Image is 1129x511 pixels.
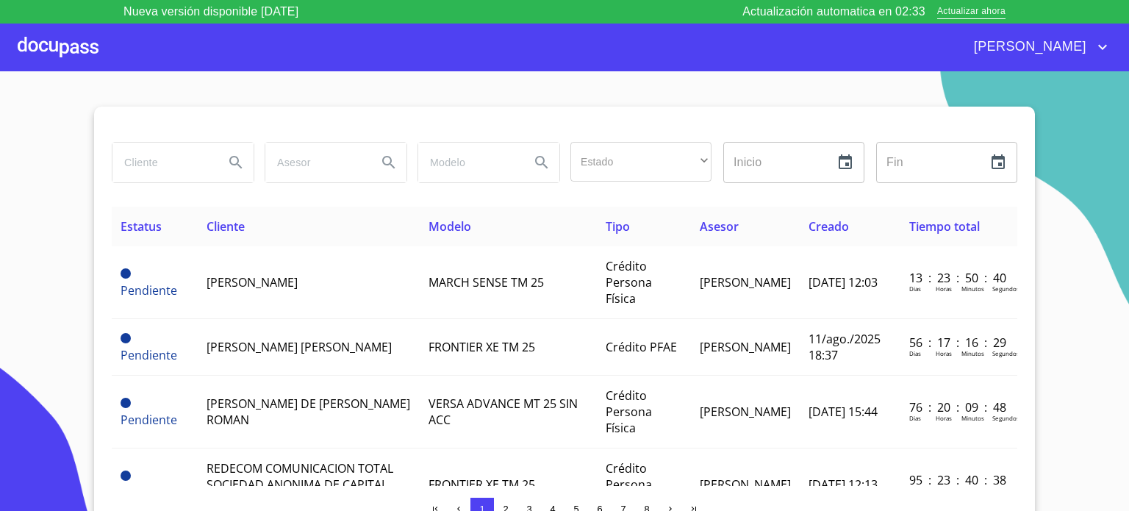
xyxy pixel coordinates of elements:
[700,404,791,420] span: [PERSON_NAME]
[121,268,131,279] span: Pendiente
[121,282,177,299] span: Pendiente
[265,143,365,182] input: search
[961,285,984,293] p: Minutos
[909,472,1008,488] p: 95 : 23 : 40 : 38
[121,398,131,408] span: Pendiente
[207,218,245,235] span: Cliente
[937,4,1006,20] span: Actualizar ahora
[524,145,559,180] button: Search
[992,349,1019,357] p: Segundos
[742,3,925,21] p: Actualización automatica en 02:33
[121,471,131,481] span: Pendiente
[121,485,177,501] span: Pendiente
[992,285,1019,293] p: Segundos
[207,274,298,290] span: [PERSON_NAME]
[936,349,952,357] p: Horas
[207,396,410,428] span: [PERSON_NAME] DE [PERSON_NAME] ROMAN
[606,387,652,436] span: Crédito Persona Física
[371,145,406,180] button: Search
[429,218,471,235] span: Modelo
[429,274,544,290] span: MARCH SENSE TM 25
[429,396,578,428] span: VERSA ADVANCE MT 25 SIN ACC
[961,349,984,357] p: Minutos
[909,399,1008,415] p: 76 : 20 : 09 : 48
[909,414,921,422] p: Dias
[809,404,878,420] span: [DATE] 15:44
[207,460,393,509] span: REDECOM COMUNICACION TOTAL SOCIEDAD ANONIMA DE CAPITAL VARIABLE
[700,274,791,290] span: [PERSON_NAME]
[936,285,952,293] p: Horas
[809,476,878,493] span: [DATE] 12:13
[909,335,1008,351] p: 56 : 17 : 16 : 29
[121,333,131,343] span: Pendiente
[909,270,1008,286] p: 13 : 23 : 50 : 40
[963,35,1111,59] button: account of current user
[606,460,652,509] span: Crédito Persona Moral
[809,218,849,235] span: Creado
[909,218,980,235] span: Tiempo total
[606,258,652,307] span: Crédito Persona Física
[121,347,177,363] span: Pendiente
[418,143,518,182] input: search
[992,414,1019,422] p: Segundos
[909,285,921,293] p: Dias
[570,142,712,182] div: ​
[700,218,739,235] span: Asesor
[121,218,162,235] span: Estatus
[936,414,952,422] p: Horas
[809,274,878,290] span: [DATE] 12:03
[700,339,791,355] span: [PERSON_NAME]
[218,145,254,180] button: Search
[909,349,921,357] p: Dias
[700,476,791,493] span: [PERSON_NAME]
[112,143,212,182] input: search
[606,339,677,355] span: Crédito PFAE
[429,476,535,493] span: FRONTIER XE TM 25
[961,414,984,422] p: Minutos
[123,3,298,21] p: Nueva versión disponible [DATE]
[121,412,177,428] span: Pendiente
[809,331,881,363] span: 11/ago./2025 18:37
[207,339,392,355] span: [PERSON_NAME] [PERSON_NAME]
[963,35,1094,59] span: [PERSON_NAME]
[429,339,535,355] span: FRONTIER XE TM 25
[606,218,630,235] span: Tipo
